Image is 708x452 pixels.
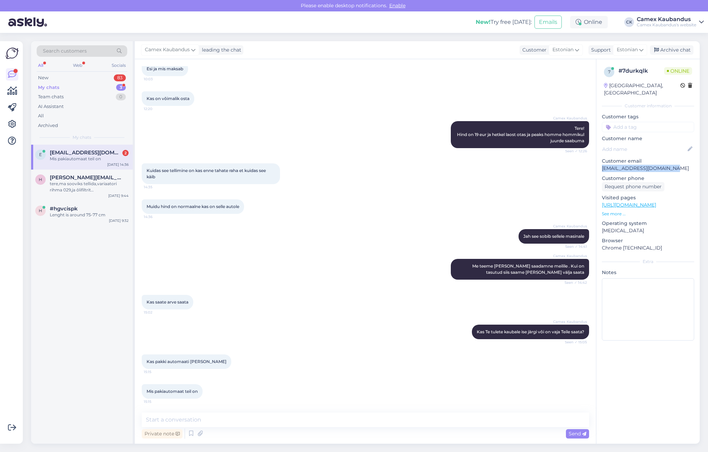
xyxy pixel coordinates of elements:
[637,17,704,28] a: Camex KaubandusCamex Kaubandus's website
[50,206,78,212] span: #hgvcispk
[50,181,129,193] div: tere,ma sooviks tellida,variaatori rihma 029,ja õlifiltrit [PERSON_NAME],ja kadrina omniva pakiau...
[72,61,84,70] div: Web
[114,74,126,81] div: 83
[457,126,585,143] span: Tere! Hind on 19 eur ja hetkel laost otas ja peaks homme hommikul juurde saabuma
[38,112,44,119] div: All
[50,212,129,218] div: Lenght is around 75-77 cm
[602,135,694,142] p: Customer name
[602,182,664,191] div: Request phone number
[142,429,183,439] div: Private note
[561,340,587,345] span: Seen ✓ 15:05
[199,46,241,54] div: leading the chat
[110,61,127,70] div: Socials
[147,168,267,179] span: Kuidas see tellimine on kas enne tahate raha et kuidas see käib
[561,244,587,249] span: Seen ✓ 14:41
[116,84,126,91] div: 3
[147,204,239,209] span: Muidu hind on normaalne kas on selle autole
[43,47,87,55] span: Search customers
[38,103,64,110] div: AI Assistant
[38,74,48,81] div: New
[6,47,19,60] img: Askly Logo
[602,244,694,252] p: Chrome [TECHNICAL_ID]
[602,220,694,227] p: Operating system
[602,211,694,217] p: See more ...
[147,359,226,364] span: Kas pakki automaati [PERSON_NAME]
[116,93,126,100] div: 0
[477,329,584,334] span: Kas Te tulete kaubale ise järgi või on vaja Teile saata?
[553,224,587,229] span: Camex Kaubandus
[523,234,584,239] span: Jah see sobib sellele masinale
[122,150,129,156] div: 2
[472,263,585,275] span: Me teeme [PERSON_NAME] saadamne meilile . Kui on tasutud siis saame [PERSON_NAME] välja saata
[664,67,692,75] span: Online
[387,2,408,9] span: Enable
[39,152,42,157] span: e
[602,269,694,276] p: Notes
[602,175,694,182] p: Customer phone
[147,96,189,101] span: Kas on võimalik osta
[144,184,170,190] span: 14:35
[145,46,190,54] span: Camex Kaubandus
[38,84,59,91] div: My chats
[147,299,188,305] span: Kas saate arve saata
[144,369,170,374] span: 15:15
[602,103,694,109] div: Customer information
[650,45,693,55] div: Archive chat
[144,399,170,404] span: 15:15
[520,46,547,54] div: Customer
[553,253,587,259] span: Camex Kaubandus
[147,66,183,71] span: Esi ja mis maksab
[144,214,170,219] span: 14:36
[624,17,634,27] div: CK
[50,156,129,162] div: Mis pakiautomaat teil on
[602,113,694,120] p: Customer tags
[602,145,686,153] input: Add name
[38,93,64,100] div: Team chats
[570,16,608,28] div: Online
[561,280,587,285] span: Seen ✓ 14:42
[602,237,694,244] p: Browser
[608,69,611,74] span: 7
[37,61,45,70] div: All
[588,46,611,54] div: Support
[50,150,122,156] span: erichhiiesalu@hotmail.com
[147,389,198,394] span: Mis pakiautomaat teil on
[553,116,587,121] span: Camex Kaubandus
[144,106,170,111] span: 12:20
[534,16,562,29] button: Emails
[604,82,680,97] div: [GEOGRAPHIC_DATA], [GEOGRAPHIC_DATA]
[602,157,694,165] p: Customer email
[637,17,696,22] div: Camex Kaubandus
[602,165,694,172] p: [EMAIL_ADDRESS][DOMAIN_NAME]
[602,194,694,201] p: Visited pages
[38,122,58,129] div: Archived
[553,319,587,324] span: Camex Kaubandus
[602,122,694,132] input: Add a tag
[50,174,122,181] span: helina.tohvri@mail.ee
[476,19,491,25] b: New!
[569,431,586,437] span: Send
[637,22,696,28] div: Camex Kaubandus's website
[602,202,656,208] a: [URL][DOMAIN_NAME]
[602,259,694,265] div: Extra
[109,218,129,223] div: [DATE] 9:32
[476,18,532,26] div: Try free [DATE]:
[552,46,574,54] span: Estonian
[602,227,694,234] p: [MEDICAL_DATA]
[618,67,664,75] div: # 7durkqlk
[144,76,170,82] span: 10:03
[561,148,587,154] span: Seen ✓ 12:26
[39,208,42,213] span: h
[108,193,129,198] div: [DATE] 9:44
[107,162,129,167] div: [DATE] 14:36
[39,177,42,182] span: h
[144,310,170,315] span: 15:02
[617,46,638,54] span: Estonian
[73,134,91,141] span: My chats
